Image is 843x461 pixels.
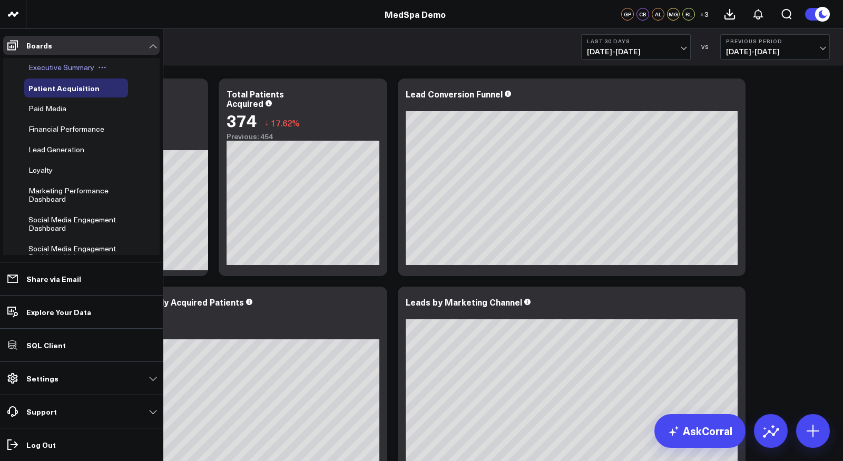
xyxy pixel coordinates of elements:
a: Paid Media [28,104,66,113]
div: Previous: $5.69k [47,331,379,339]
a: Marketing Performance Dashboard [28,187,116,203]
span: Lead Generation [28,144,84,154]
p: SQL Client [26,341,66,349]
a: Patient Acquisition [28,84,100,92]
span: Loyalty [28,165,53,175]
a: Financial Performance [28,125,104,133]
span: Patient Acquisition [28,83,100,93]
p: Log Out [26,440,56,449]
div: CB [636,8,649,21]
button: +3 [698,8,710,21]
p: Support [26,407,57,416]
a: SQL Client [3,336,160,355]
div: MG [667,8,680,21]
b: Last 30 Days [587,38,685,44]
div: Total Patients Acquired [227,88,284,109]
a: Log Out [3,435,160,454]
a: Social Media Engagement Dashboard [28,215,117,232]
a: AskCorral [654,414,746,448]
button: Previous Period[DATE]-[DATE] [720,34,830,60]
button: Last 30 Days[DATE]-[DATE] [581,34,691,60]
span: + 3 [700,11,709,18]
p: Settings [26,374,58,382]
div: Previous: 454 [227,132,379,141]
p: Explore Your Data [26,308,91,316]
div: RL [682,8,695,21]
a: Executive Summary [28,63,94,72]
span: Social Media Engagement Dashboard (6) [28,243,116,262]
div: Leads by Marketing Channel [406,296,522,308]
a: MedSpa Demo [385,8,446,20]
p: Boards [26,41,52,50]
div: Lead Conversion Funnel [406,88,503,100]
div: GP [621,8,634,21]
span: Paid Media [28,103,66,113]
a: Loyalty [28,166,53,174]
span: ↓ [264,116,269,130]
span: Marketing Performance Dashboard [28,185,109,204]
a: Lead Generation [28,145,84,154]
a: Social Media Engagement Dashboard (6) [28,244,117,261]
div: VS [696,44,715,50]
span: 17.62% [271,117,300,129]
div: 374 [227,111,257,130]
p: Share via Email [26,274,81,283]
span: Social Media Engagement Dashboard [28,214,116,233]
span: [DATE] - [DATE] [726,47,824,56]
span: [DATE] - [DATE] [587,47,685,56]
span: Executive Summary [28,62,94,72]
span: Financial Performance [28,124,104,134]
div: AL [652,8,664,21]
b: Previous Period [726,38,824,44]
